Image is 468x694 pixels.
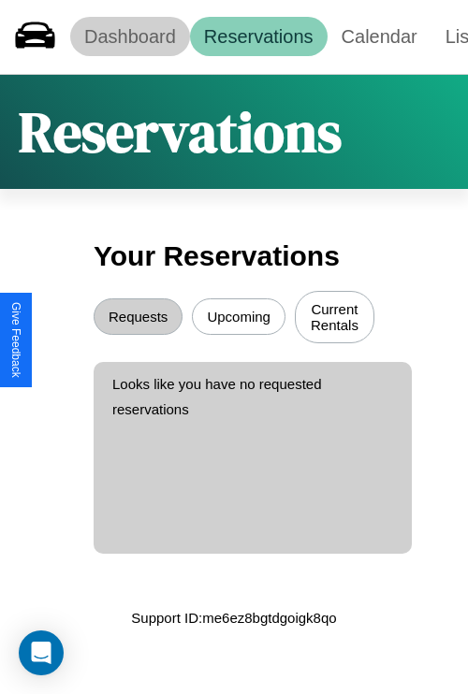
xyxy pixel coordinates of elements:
[94,231,374,282] h3: Your Reservations
[94,298,183,335] button: Requests
[70,17,190,56] a: Dashboard
[9,302,22,378] div: Give Feedback
[112,371,393,422] p: Looks like you have no requested reservations
[328,17,431,56] a: Calendar
[190,17,328,56] a: Reservations
[19,94,342,170] h1: Reservations
[295,291,374,343] button: Current Rentals
[131,605,336,630] p: Support ID: me6ez8bgtdgoigk8qo
[192,298,285,335] button: Upcoming
[19,630,64,675] div: Open Intercom Messenger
